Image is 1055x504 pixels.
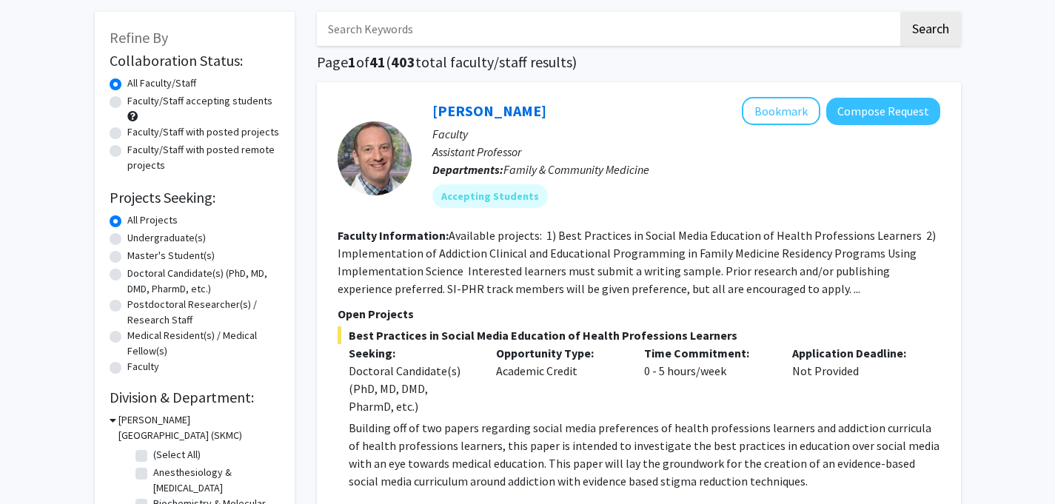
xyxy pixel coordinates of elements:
div: Not Provided [781,344,929,415]
fg-read-more: Available projects: 1) Best Practices in Social Media Education of Health Professions Learners 2)... [338,228,936,296]
div: Academic Credit [485,344,633,415]
label: Postdoctoral Researcher(s) / Research Staff [127,297,280,328]
div: 0 - 5 hours/week [633,344,781,415]
p: Open Projects [338,305,940,323]
p: Assistant Professor [432,143,940,161]
h2: Projects Seeking: [110,189,280,206]
span: 41 [369,53,386,71]
button: Compose Request to Gregory Jaffe [826,98,940,125]
b: Faculty Information: [338,228,449,243]
h3: [PERSON_NAME][GEOGRAPHIC_DATA] (SKMC) [118,412,280,443]
label: Faculty/Staff with posted remote projects [127,142,280,173]
span: 1 [348,53,356,71]
span: 403 [391,53,415,71]
label: Faculty/Staff accepting students [127,93,272,109]
p: Application Deadline: [792,344,918,362]
label: Doctoral Candidate(s) (PhD, MD, DMD, PharmD, etc.) [127,266,280,297]
h2: Collaboration Status: [110,52,280,70]
p: Time Commitment: [644,344,770,362]
label: Master's Student(s) [127,248,215,263]
p: Faculty [432,125,940,143]
div: Doctoral Candidate(s) (PhD, MD, DMD, PharmD, etc.) [349,362,475,415]
label: All Faculty/Staff [127,75,196,91]
a: [PERSON_NAME] [432,101,546,120]
label: Faculty/Staff with posted projects [127,124,279,140]
h2: Division & Department: [110,389,280,406]
span: Family & Community Medicine [503,162,649,177]
label: (Select All) [153,447,201,463]
p: Seeking: [349,344,475,362]
label: Faculty [127,359,159,374]
label: Medical Resident(s) / Medical Fellow(s) [127,328,280,359]
h1: Page of ( total faculty/staff results) [317,53,961,71]
p: Opportunity Type: [496,344,622,362]
button: Add Gregory Jaffe to Bookmarks [742,97,820,125]
iframe: Chat [11,437,63,493]
mat-chip: Accepting Students [432,184,548,208]
span: Refine By [110,28,168,47]
span: Best Practices in Social Media Education of Health Professions Learners [338,326,940,344]
label: Anesthesiology & [MEDICAL_DATA] [153,465,276,496]
b: Departments: [432,162,503,177]
label: All Projects [127,212,178,228]
button: Search [900,12,961,46]
label: Undergraduate(s) [127,230,206,246]
input: Search Keywords [317,12,898,46]
p: Building off of two papers regarding social media preferences of health professions learners and ... [349,419,940,490]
